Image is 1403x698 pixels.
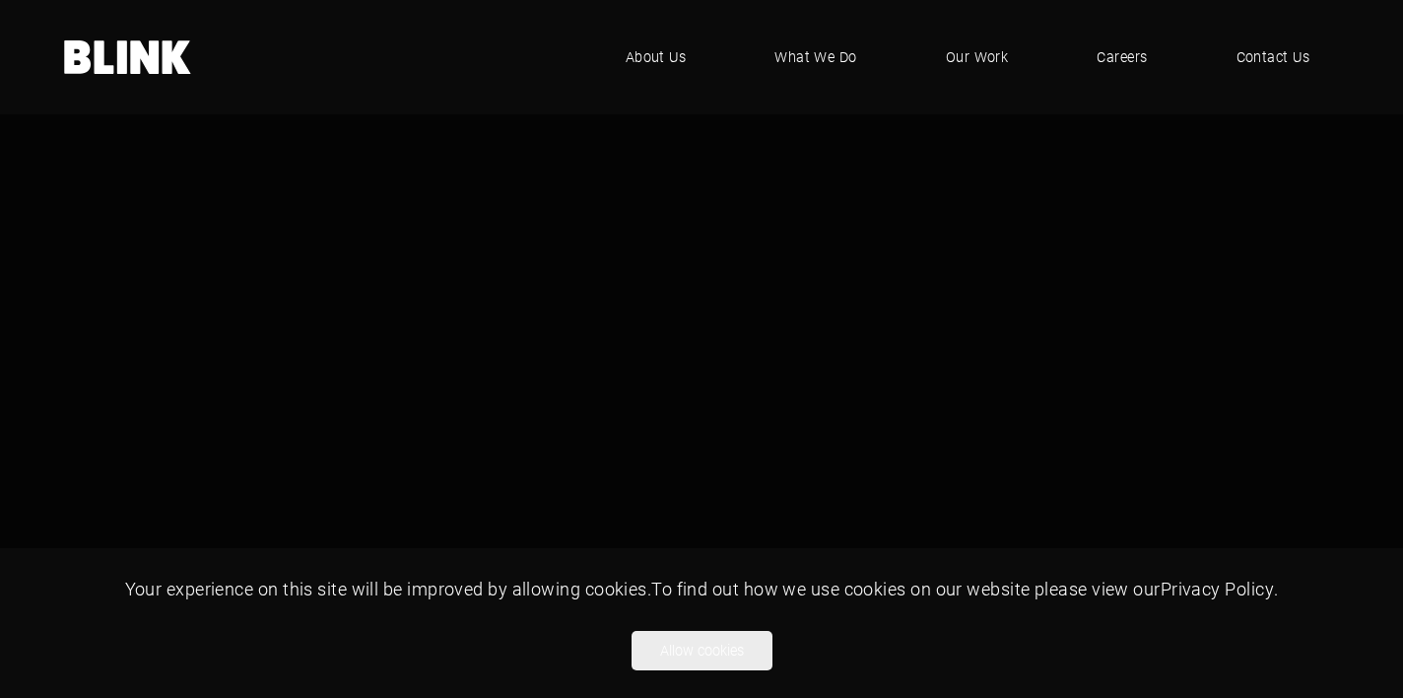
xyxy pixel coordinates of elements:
[1161,577,1274,600] a: Privacy Policy
[125,577,1279,600] span: Your experience on this site will be improved by allowing cookies. To find out how we use cookies...
[632,631,772,670] button: Allow cookies
[1236,46,1310,68] span: Contact Us
[946,46,1009,68] span: Our Work
[626,46,687,68] span: About Us
[64,40,192,74] a: Home
[1097,46,1147,68] span: Careers
[745,28,887,87] a: What We Do
[596,28,716,87] a: About Us
[1207,28,1340,87] a: Contact Us
[916,28,1038,87] a: Our Work
[774,46,857,68] span: What We Do
[1067,28,1176,87] a: Careers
